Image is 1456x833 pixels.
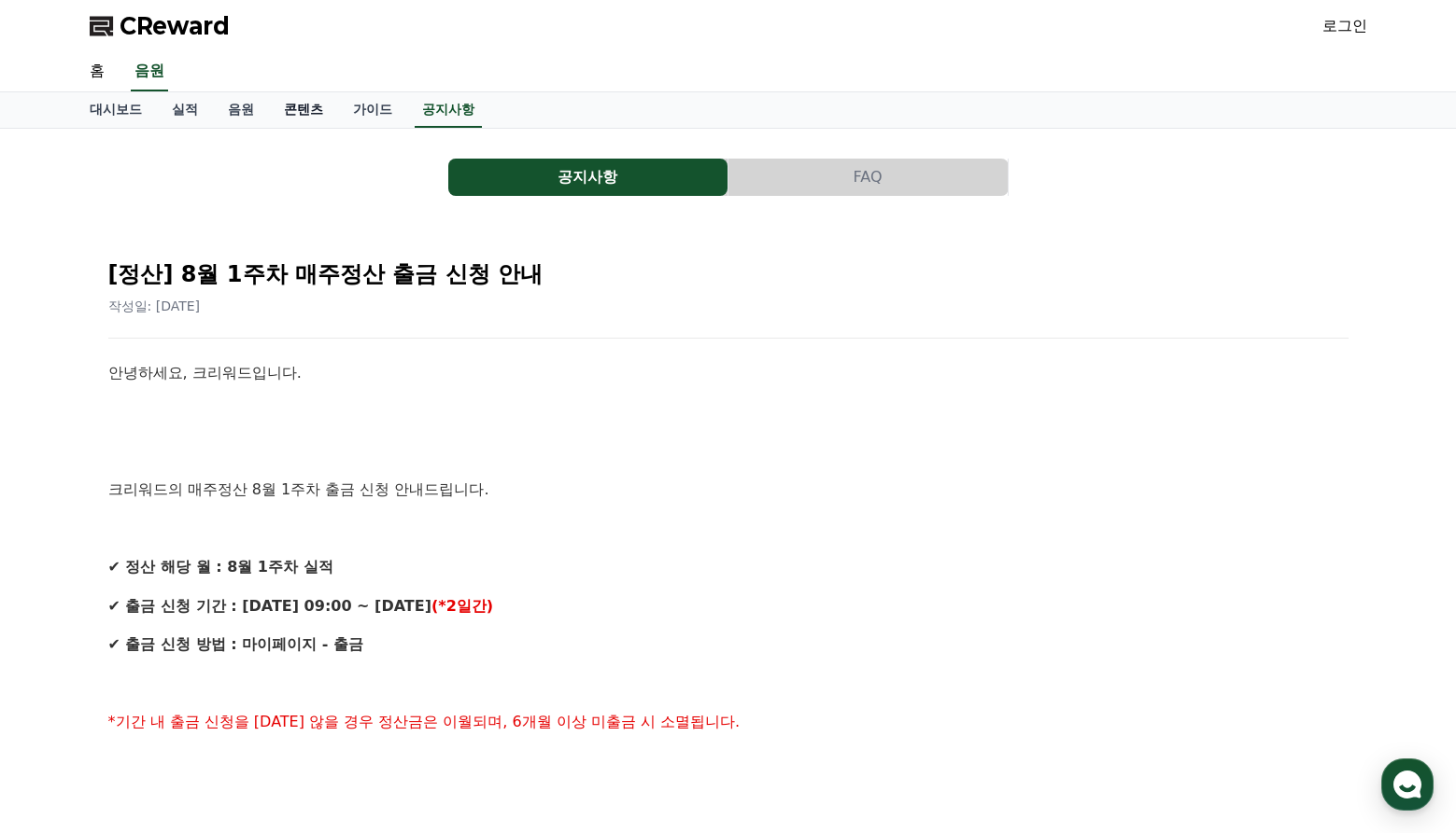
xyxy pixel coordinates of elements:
a: 콘텐츠 [269,92,338,128]
strong: ✔ 출금 신청 기간 : [DATE] 09:00 ~ [DATE] [108,597,431,615]
a: 실적 [157,92,213,128]
a: CReward [90,11,230,41]
strong: ✔ 출금 신청 방법 : 마이페이지 - 출금 [108,635,363,653]
a: 설정 [241,591,359,638]
strong: (*2일간) [431,597,493,615]
span: CReward [120,11,230,41]
a: 가이드 [338,92,407,128]
a: 로그인 [1322,15,1367,37]
span: 작성일: [DATE] [108,298,201,313]
button: FAQ [728,159,1008,196]
a: 공지사항 [415,92,482,128]
span: 홈 [59,619,70,634]
a: FAQ [728,159,1009,196]
span: *기간 내 출금 신청을 [DATE] 않을 경우 정산금은 이월되며, 6개월 이상 미출금 시 소멸됩니다. [108,713,741,730]
a: 홈 [75,52,120,91]
a: 홈 [6,591,123,638]
button: 공지사항 [448,159,728,196]
a: 대화 [123,591,241,638]
a: 음원 [131,52,168,91]
span: 설정 [289,619,311,634]
a: 대시보드 [75,92,157,128]
h2: [정산] 8월 1주차 매주정산 출금 신청 안내 [108,259,1349,289]
span: 대화 [171,620,193,635]
strong: ✔ 정산 해당 월 : 8월 1주차 실적 [108,558,333,576]
a: 음원 [213,92,269,128]
p: 크리워드의 매주정산 8월 1주차 출금 신청 안내드립니다. [108,478,1349,502]
p: 안녕하세요, 크리워드입니다. [108,361,1349,385]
